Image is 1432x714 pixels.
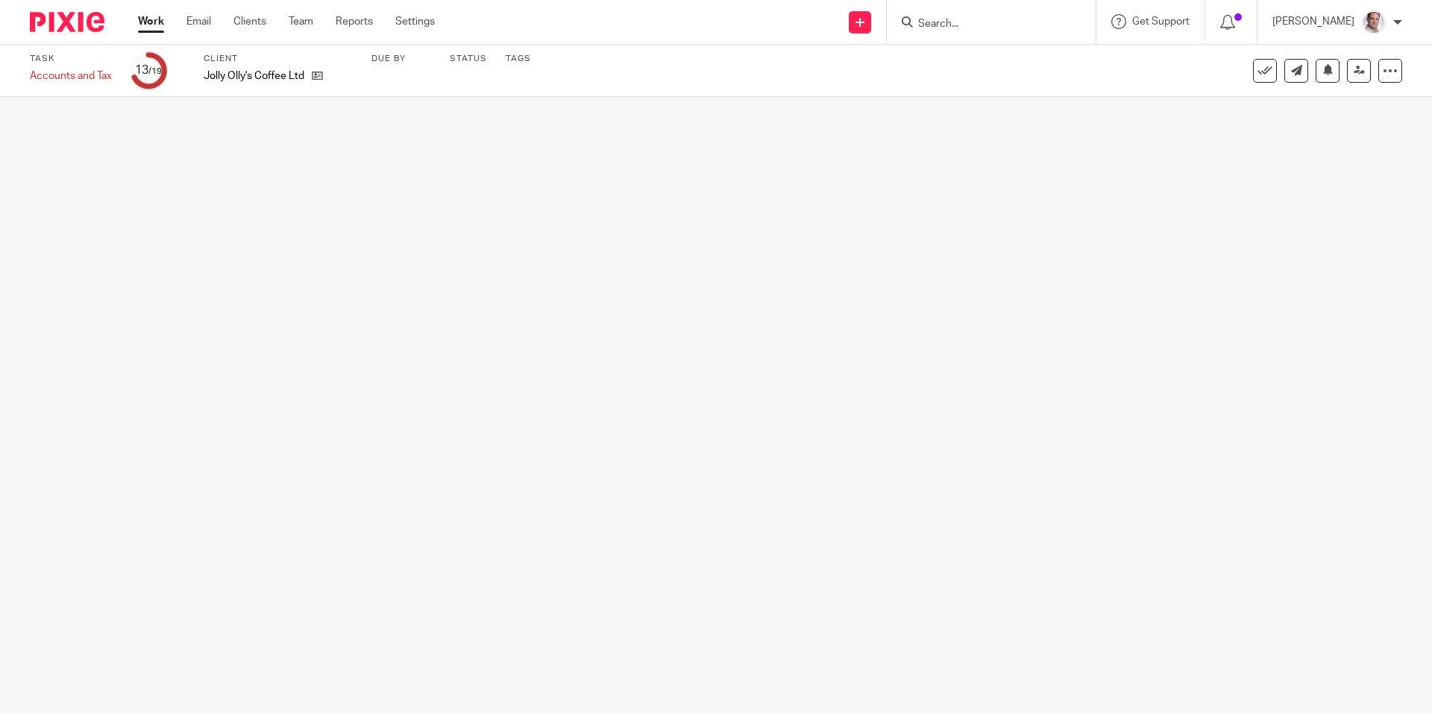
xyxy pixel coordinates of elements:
span: Jolly Olly&#39;s Coffee Ltd [204,69,304,83]
a: Work [138,14,164,29]
label: Due by [371,53,431,65]
span: Get Support [1132,16,1190,27]
label: Status [450,53,487,65]
div: 13 [135,62,162,79]
img: Pixie [30,12,104,32]
img: Munro%20Partners-3202.jpg [1362,10,1386,34]
p: [PERSON_NAME] [1272,14,1354,29]
label: Task [30,53,112,65]
a: Reports [336,14,373,29]
label: Client [204,53,353,65]
a: Team [289,14,313,29]
a: Clients [233,14,266,29]
a: Email [186,14,211,29]
i: Open client page [312,70,323,81]
p: Jolly Olly's Coffee Ltd [204,69,304,83]
a: Settings [395,14,435,29]
div: Accounts and Tax [30,69,112,83]
input: Search [917,18,1051,31]
small: /19 [148,67,162,75]
label: Tags [506,53,531,65]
